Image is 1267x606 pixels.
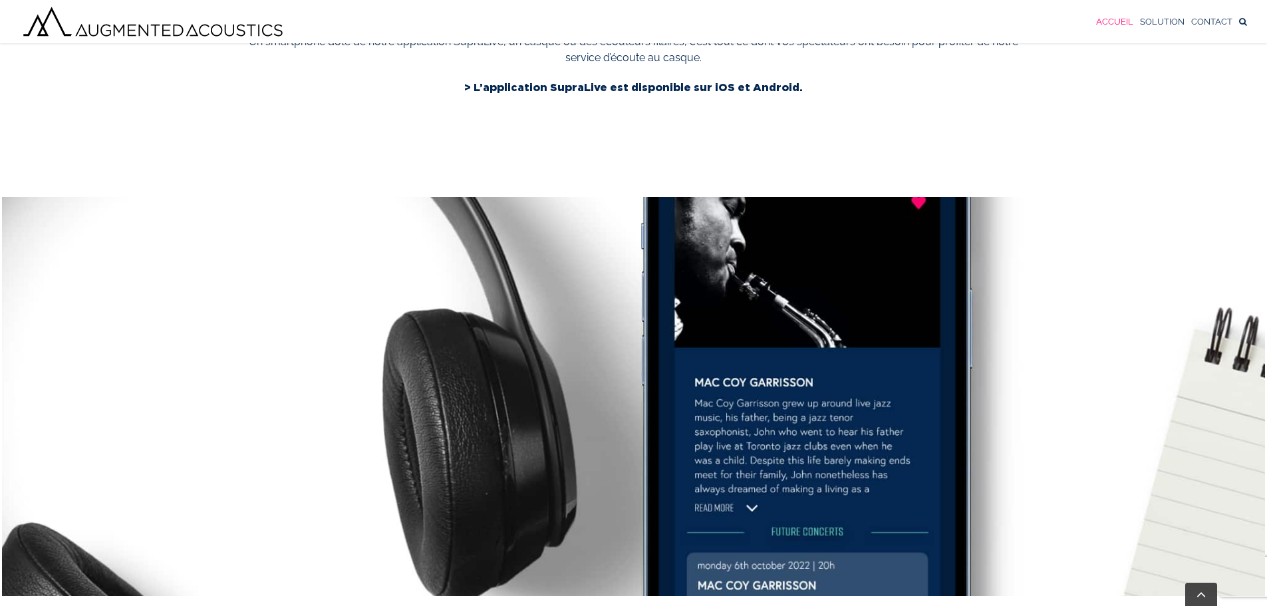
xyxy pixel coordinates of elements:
p: Un smartphone doté de notre application SupraLive, un casque ou des écouteurs filaires, c’est tou... [230,34,1038,66]
span: ACCUEIL [1096,17,1133,26]
span: SOLUTION [1140,17,1185,26]
span: CONTACT [1191,17,1232,26]
span: > L’application SupraLive est disponible sur iOS et Android. [464,81,803,93]
img: Augmented Acoustics Logo [20,4,286,39]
